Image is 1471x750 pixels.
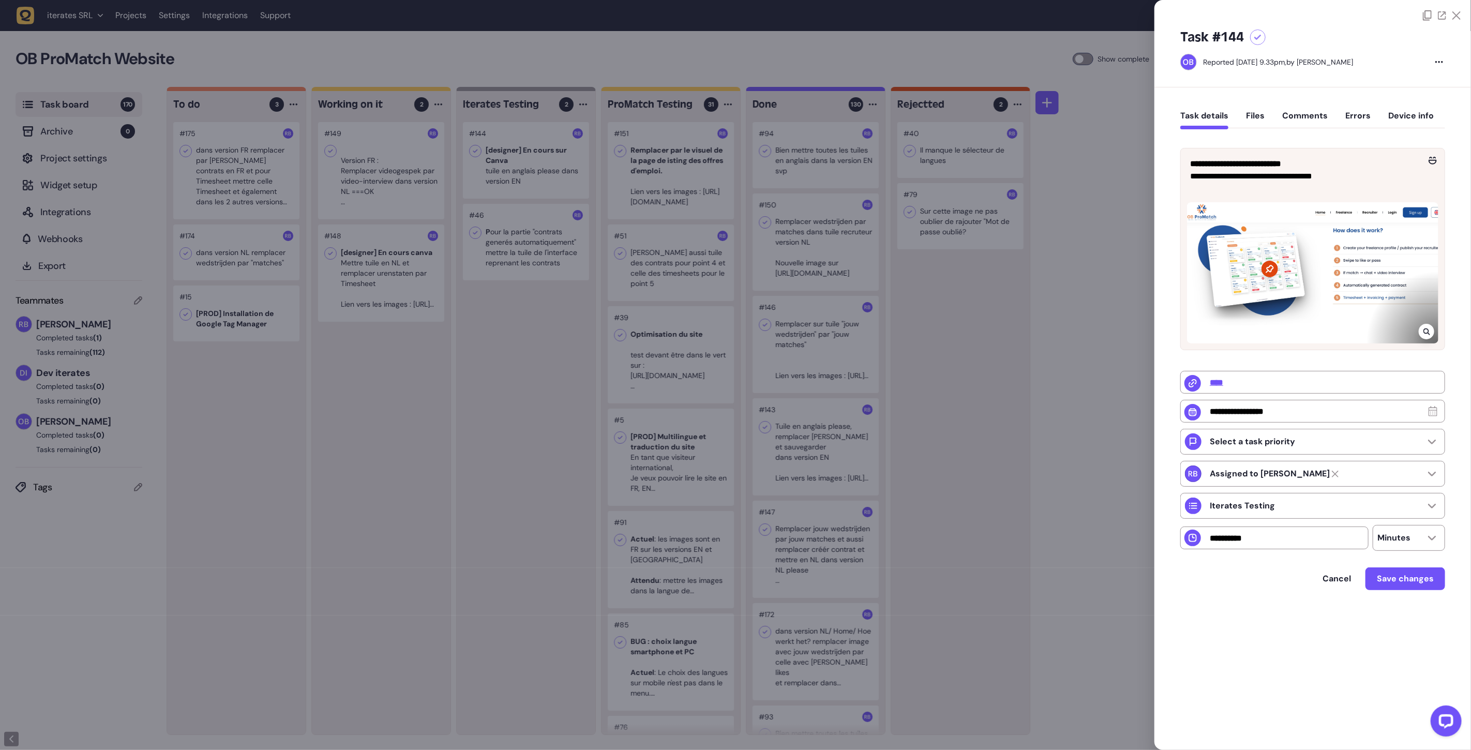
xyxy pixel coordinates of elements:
[1210,469,1330,479] strong: Rodolphe Balay
[1203,57,1286,67] div: Reported [DATE] 9.33pm,
[1345,111,1371,129] button: Errors
[1203,57,1353,67] div: by [PERSON_NAME]
[1422,701,1466,745] iframe: LiveChat chat widget
[1377,533,1410,543] p: Minutes
[1246,111,1265,129] button: Files
[1377,575,1434,583] span: Save changes
[1210,501,1275,511] p: Iterates Testing
[1181,54,1196,70] img: Oussama Bahassou
[1180,111,1228,129] button: Task details
[1388,111,1434,129] button: Device info
[1323,575,1351,583] span: Cancel
[1180,29,1244,46] h5: Task #144
[1365,567,1445,590] button: Save changes
[1282,111,1328,129] button: Comments
[1210,437,1295,447] p: Select a task priority
[1312,568,1361,589] button: Cancel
